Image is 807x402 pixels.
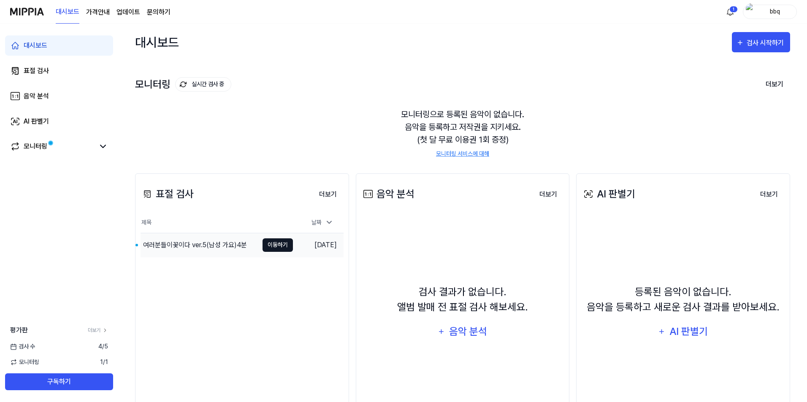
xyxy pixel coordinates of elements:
[432,321,493,342] button: 음악 분석
[448,324,488,340] div: 음악 분석
[141,186,194,202] div: 표절 검사
[98,342,108,351] span: 4 / 5
[24,66,49,76] div: 표절 검사
[141,213,293,233] th: 제목
[668,324,709,340] div: AI 판별기
[397,284,528,315] div: 검사 결과가 없습니다. 앨범 발매 전 표절 검사 해보세요.
[147,7,171,17] a: 문의하기
[24,91,49,101] div: 음악 분석
[135,77,231,92] div: 모니터링
[308,216,337,229] div: 날짜
[5,61,113,81] a: 표절 검사
[135,98,790,168] div: 모니터링으로 등록된 음악이 없습니다. 음악을 등록하고 저작권을 지키세요. (첫 달 무료 이용권 1회 증정)
[88,326,108,334] a: 더보기
[5,86,113,106] a: 음악 분석
[436,149,489,158] a: 모니터링 서비스에 대해
[747,38,786,49] div: 검사 시작하기
[10,358,39,367] span: 모니터링
[56,0,79,24] a: 대시보드
[587,284,780,315] div: 등록된 음악이 없습니다. 음악을 등록하고 새로운 검사 결과를 받아보세요.
[10,325,28,335] span: 평가판
[175,77,231,92] button: 실시간 검사 중
[746,3,756,20] img: profile
[100,358,108,367] span: 1 / 1
[312,186,344,203] button: 더보기
[743,5,797,19] button: profilebbq
[653,321,714,342] button: AI 판별기
[729,6,738,13] div: 1
[263,238,293,252] button: 이동하기
[723,5,737,19] button: 알림1
[116,7,140,17] a: 업데이트
[5,35,113,56] a: 대시보드
[86,7,110,17] a: 가격안내
[5,373,113,390] button: 구독하기
[758,7,791,16] div: bbq
[10,342,35,351] span: 검사 수
[361,186,414,202] div: 음악 분석
[759,76,790,93] button: 더보기
[753,186,785,203] button: 더보기
[24,116,49,127] div: AI 판별기
[135,32,179,52] div: 대시보드
[24,141,47,151] div: 모니터링
[5,111,113,132] a: AI 판별기
[180,81,187,88] img: monitoring Icon
[725,7,735,17] img: 알림
[143,240,247,250] div: 여러분들이꽃이다 ver.5(남성 가요)4분
[582,186,635,202] div: AI 판별기
[10,141,95,151] a: 모니터링
[24,40,47,51] div: 대시보드
[533,186,564,203] button: 더보기
[732,32,790,52] button: 검사 시작하기
[293,233,344,257] td: [DATE]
